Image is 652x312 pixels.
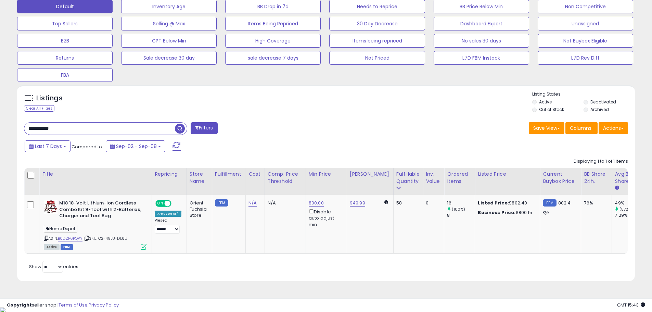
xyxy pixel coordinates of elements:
[615,212,642,219] div: 7.29%
[59,302,88,308] a: Terms of Use
[17,34,113,48] button: B2B
[599,122,628,134] button: Actions
[121,51,217,65] button: Sale decrease 30 day
[225,51,321,65] button: sale decrease 7 days
[309,208,342,228] div: Disable auto adjust min
[190,171,209,185] div: Store Name
[584,171,609,185] div: BB Share 24h.
[44,200,57,214] img: 51mad8WIDLL._SL40_.jpg
[44,244,60,250] span: All listings currently available for purchase on Amazon
[329,34,425,48] button: Items being repriced
[7,302,119,309] div: seller snap | |
[29,263,78,270] span: Show: entries
[447,171,472,185] div: Ordered Items
[155,211,181,217] div: Amazon AI *
[89,302,119,308] a: Privacy Policy
[35,143,62,150] span: Last 7 Days
[615,200,642,206] div: 49%
[248,171,262,178] div: Cost
[24,105,54,112] div: Clear All Filters
[396,200,418,206] div: 58
[309,171,344,178] div: Min Price
[58,236,82,241] a: B0DZF6PQPY
[248,200,257,207] a: N/A
[570,125,591,132] span: Columns
[121,17,217,30] button: Selling @ Max
[44,225,77,233] span: Home Depot
[539,99,552,105] label: Active
[268,171,303,185] div: Comp. Price Threshold
[190,200,207,219] div: Orient Fuchsia Store
[36,93,63,103] h5: Listings
[170,201,181,207] span: OFF
[84,236,127,241] span: | SKU: O2-49LU-DL6U
[61,244,73,250] span: FBM
[434,34,529,48] button: No sales 30 days
[590,107,609,112] label: Archived
[215,199,228,207] small: FBM
[191,122,217,134] button: Filters
[7,302,32,308] strong: Copyright
[59,200,142,221] b: M18 18-Volt Lithium-Ion Cordless Combo Kit 9-Tool with 2-Batteries, Charger and Tool Bag
[478,209,515,216] b: Business Price:
[116,143,157,150] span: Sep-02 - Sep-08
[574,158,628,165] div: Displaying 1 to 1 of 1 items
[72,143,103,150] span: Compared to:
[447,212,475,219] div: 8
[615,171,640,185] div: Avg BB Share
[532,91,635,98] p: Listing States:
[17,51,113,65] button: Returns
[121,34,217,48] button: CPT Below Min
[329,51,425,65] button: Not Priced
[558,200,571,206] span: 802.4
[25,140,71,152] button: Last 7 Days
[268,200,301,206] div: N/A
[543,171,578,185] div: Current Buybox Price
[565,122,598,134] button: Columns
[396,171,420,185] div: Fulfillable Quantity
[329,17,425,30] button: 30 Day Decrease
[538,34,633,48] button: Not Buybox Eligible
[156,201,165,207] span: ON
[543,199,556,207] small: FBM
[434,17,529,30] button: Dashboard Export
[215,171,243,178] div: Fulfillment
[155,218,181,234] div: Preset:
[309,200,324,207] a: 800.00
[590,99,616,105] label: Deactivated
[44,200,146,249] div: ASIN:
[538,17,633,30] button: Unassigned
[155,171,184,178] div: Repricing
[478,200,509,206] b: Listed Price:
[225,17,321,30] button: Items Being Repriced
[350,171,391,178] div: [PERSON_NAME]
[617,302,645,308] span: 2025-09-16 15:43 GMT
[478,200,535,206] div: $802.40
[615,185,619,191] small: Avg BB Share.
[225,34,321,48] button: High Coverage
[434,51,529,65] button: L7D FBM Instock
[17,68,113,82] button: FBA
[584,200,606,206] div: 76%
[350,200,365,207] a: 949.99
[17,17,113,30] button: Top Sellers
[452,207,465,212] small: (100%)
[619,207,638,212] small: (572.15%)
[478,171,537,178] div: Listed Price
[42,171,149,178] div: Title
[529,122,564,134] button: Save View
[426,200,439,206] div: 0
[539,107,564,112] label: Out of Stock
[478,210,535,216] div: $800.15
[538,51,633,65] button: L7D Rev Diff
[106,140,165,152] button: Sep-02 - Sep-08
[426,171,441,185] div: Inv. value
[447,200,475,206] div: 16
